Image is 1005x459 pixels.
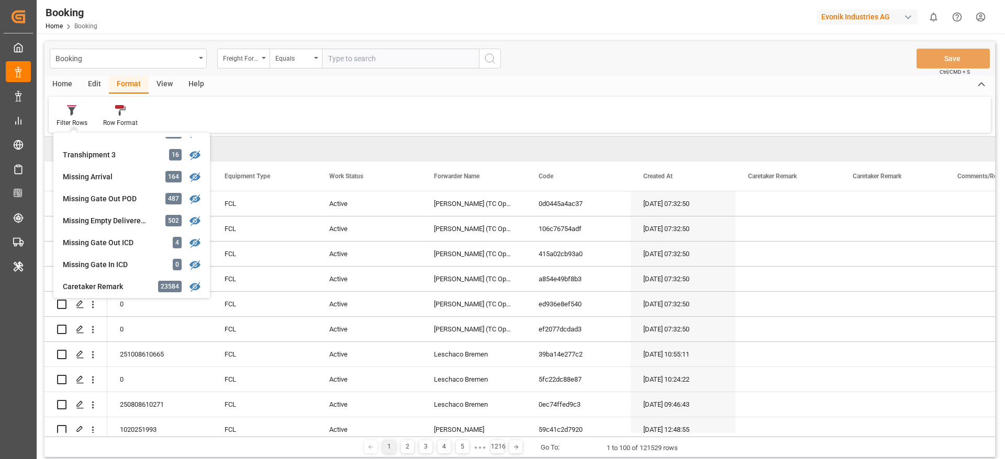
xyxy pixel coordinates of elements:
div: [DATE] 12:48:55 [631,417,735,442]
div: ● ● ● [474,443,486,451]
div: 4 [438,440,451,453]
div: FCL [212,367,317,392]
div: FCL [212,392,317,417]
div: Active [317,292,421,316]
div: [DATE] 10:55:11 [631,342,735,366]
div: Go To: [541,442,560,453]
div: 16 [169,149,182,160]
div: 5fc22dc88e87 [526,367,631,392]
div: [PERSON_NAME] (TC Operator) [421,191,526,216]
div: Active [317,216,421,241]
div: 0 [107,367,212,392]
div: Press SPACE to select this row. [44,342,107,367]
div: 250808610271 [107,392,212,417]
div: 0d0445a4ac37 [526,191,631,216]
button: open menu [50,49,207,68]
div: Missing Arrival [63,171,154,182]
button: open menu [217,49,270,68]
div: [DATE] 07:32:50 [631,317,735,341]
div: FCL [212,191,317,216]
div: [PERSON_NAME] (TC Operator) [421,292,526,316]
div: 5 [456,440,469,453]
div: View [149,76,181,94]
div: Active [317,242,421,266]
button: open menu [270,49,322,68]
div: Press SPACE to select this row. [44,216,107,242]
div: [PERSON_NAME] (TC Operator) [421,317,526,341]
a: Home [46,22,63,30]
div: Active [317,191,421,216]
div: Filter Rows [57,118,87,128]
div: [PERSON_NAME] [421,417,526,442]
div: Freight Forwarder's Reference No. [223,51,259,63]
div: [DATE] 07:32:50 [631,191,735,216]
div: 1 [383,440,396,453]
span: Caretaker Remark [853,173,901,180]
div: 2 [401,440,414,453]
div: [PERSON_NAME] (TC Operator) [421,267,526,291]
div: [DATE] 07:32:50 [631,242,735,266]
button: Save [917,49,990,68]
div: Evonik Industries AG [817,9,918,25]
div: Active [317,267,421,291]
div: Caretaker Remark [63,281,154,292]
div: Booking [46,5,97,20]
div: 0ec74ffed9c3 [526,392,631,417]
div: 251008610665 [107,342,212,366]
div: [PERSON_NAME] (TC Operator) [421,216,526,241]
div: FCL [212,242,317,266]
div: Active [317,392,421,417]
div: 1 to 100 of 121529 rows [607,443,678,453]
div: Missing Gate In ICD [63,259,154,270]
div: Leschaco Bremen [421,367,526,392]
span: Created At [643,173,673,180]
div: Edit [80,76,109,94]
div: Leschaco Bremen [421,342,526,366]
div: Active [317,342,421,366]
div: 23584 [158,281,182,292]
div: Home [44,76,80,94]
div: FCL [212,292,317,316]
div: ef2077dcdad3 [526,317,631,341]
div: FCL [212,216,317,241]
div: 487 [165,193,182,204]
div: Missing Gate Out POD [63,193,154,204]
div: FCL [212,417,317,442]
button: search button [479,49,501,68]
div: Missing Empty Delivered Depot [63,215,154,226]
div: Missing Gate Out ICD [63,237,154,248]
div: 0 [107,292,212,316]
div: 39ba14e277c2 [526,342,631,366]
div: a854e49bf8b3 [526,267,631,291]
div: Transhipment 3 [63,150,154,160]
div: Help [181,76,212,94]
div: Format [109,76,149,94]
div: 3 [419,440,432,453]
div: ed936e8ef540 [526,292,631,316]
div: FCL [212,317,317,341]
input: Type to search [322,49,479,68]
div: Active [317,417,421,442]
div: FCL [212,342,317,366]
div: [DATE] 10:24:22 [631,367,735,392]
div: Press SPACE to select this row. [44,267,107,292]
div: 1216 [491,440,504,453]
div: Booking [55,51,195,64]
span: Equipment Type [225,173,270,180]
div: 106c76754adf [526,216,631,241]
div: Press SPACE to select this row. [44,191,107,216]
div: 0 [173,259,182,270]
div: Press SPACE to select this row. [44,392,107,417]
div: 415a02cb93a0 [526,242,631,266]
div: 0 [107,317,212,341]
div: [DATE] 07:32:50 [631,267,735,291]
div: Press SPACE to select this row. [44,242,107,267]
div: 1020251993 [107,417,212,442]
div: Leschaco Bremen [421,392,526,417]
div: [DATE] 07:32:50 [631,292,735,316]
span: Ctrl/CMD + S [940,68,970,76]
div: 502 [165,215,182,226]
div: [DATE] 09:46:43 [631,392,735,417]
div: Equals [275,51,311,63]
div: Press SPACE to select this row. [44,317,107,342]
